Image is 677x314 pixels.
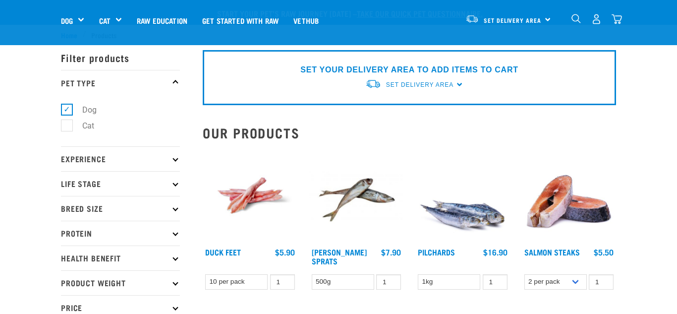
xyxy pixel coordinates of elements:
a: Vethub [286,0,326,40]
h2: Our Products [203,125,616,140]
input: 1 [376,274,401,290]
img: van-moving.png [365,79,381,89]
p: Experience [61,146,180,171]
label: Cat [66,120,98,132]
p: SET YOUR DELIVERY AREA TO ADD ITEMS TO CART [300,64,518,76]
a: [PERSON_NAME] Sprats [312,250,367,263]
a: Pilchards [418,250,455,254]
input: 1 [589,274,614,290]
img: van-moving.png [465,14,479,23]
a: Get started with Raw [195,0,286,40]
p: Health Benefit [61,246,180,270]
p: Protein [61,221,180,246]
a: Cat [99,15,111,26]
input: 1 [483,274,508,290]
span: Set Delivery Area [386,81,453,88]
a: Duck Feet [205,250,241,254]
img: Raw Essentials Duck Feet Raw Meaty Bones For Dogs [203,148,297,243]
div: $5.50 [594,248,614,256]
img: user.png [591,14,602,24]
img: home-icon-1@2x.png [571,14,581,23]
img: home-icon@2x.png [612,14,622,24]
div: $16.90 [483,248,508,256]
div: $7.90 [381,248,401,256]
img: Four Whole Pilchards [415,148,510,243]
div: $5.90 [275,248,295,256]
p: Breed Size [61,196,180,221]
span: Set Delivery Area [484,18,541,22]
p: Filter products [61,45,180,70]
img: Jack Mackarel Sparts Raw Fish For Dogs [309,148,404,243]
label: Dog [66,104,101,116]
a: Dog [61,15,73,26]
p: Pet Type [61,70,180,95]
input: 1 [270,274,295,290]
p: Life Stage [61,171,180,196]
a: Salmon Steaks [524,250,580,254]
a: Raw Education [129,0,195,40]
p: Product Weight [61,270,180,295]
img: 1148 Salmon Steaks 01 [522,148,617,243]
